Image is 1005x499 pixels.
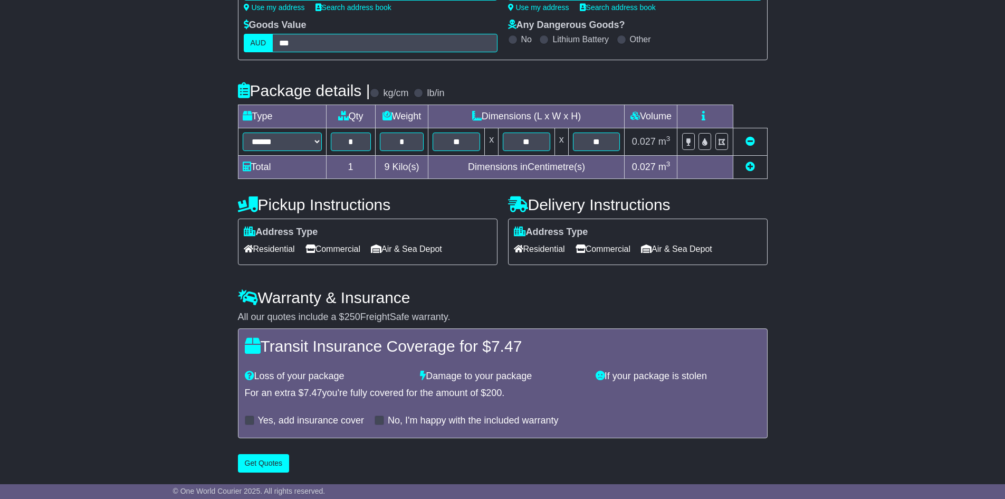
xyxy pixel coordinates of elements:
[508,196,768,213] h4: Delivery Instructions
[238,156,326,179] td: Total
[371,241,442,257] span: Air & Sea Depot
[315,3,391,12] a: Search address book
[514,227,588,238] label: Address Type
[514,241,565,257] span: Residential
[238,454,290,473] button: Get Quotes
[383,88,408,99] label: kg/cm
[244,241,295,257] span: Residential
[375,105,428,128] td: Weight
[632,162,656,172] span: 0.027
[375,156,428,179] td: Kilo(s)
[238,196,497,213] h4: Pickup Instructions
[304,388,322,398] span: 7.47
[415,371,590,382] div: Damage to your package
[658,162,671,172] span: m
[238,82,370,99] h4: Package details |
[485,128,499,156] td: x
[427,88,444,99] label: lb/in
[384,162,389,172] span: 9
[244,227,318,238] label: Address Type
[521,34,532,44] label: No
[508,3,569,12] a: Use my address
[258,415,364,427] label: Yes, add insurance cover
[388,415,559,427] label: No, I'm happy with the included warranty
[305,241,360,257] span: Commercial
[428,105,625,128] td: Dimensions (L x W x H)
[666,135,671,143] sup: 3
[630,34,651,44] label: Other
[326,156,375,179] td: 1
[326,105,375,128] td: Qty
[554,128,568,156] td: x
[428,156,625,179] td: Dimensions in Centimetre(s)
[508,20,625,31] label: Any Dangerous Goods?
[244,34,273,52] label: AUD
[745,136,755,147] a: Remove this item
[491,337,522,355] span: 7.47
[552,34,609,44] label: Lithium Battery
[244,3,305,12] a: Use my address
[173,487,326,495] span: © One World Courier 2025. All rights reserved.
[245,388,761,399] div: For an extra $ you're fully covered for the amount of $ .
[625,105,677,128] td: Volume
[745,162,755,172] a: Add new item
[238,312,768,323] div: All our quotes include a $ FreightSafe warranty.
[245,337,761,355] h4: Transit Insurance Coverage for $
[240,371,415,382] div: Loss of your package
[576,241,630,257] span: Commercial
[590,371,766,382] div: If your package is stolen
[238,289,768,306] h4: Warranty & Insurance
[632,136,656,147] span: 0.027
[666,160,671,168] sup: 3
[658,136,671,147] span: m
[580,3,656,12] a: Search address book
[244,20,307,31] label: Goods Value
[486,388,502,398] span: 200
[641,241,712,257] span: Air & Sea Depot
[344,312,360,322] span: 250
[238,105,326,128] td: Type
